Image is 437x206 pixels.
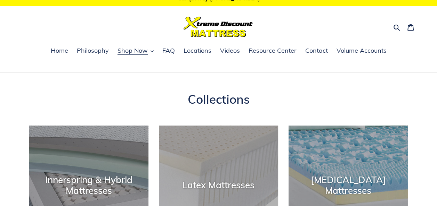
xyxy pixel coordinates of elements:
a: Videos [217,46,243,56]
button: Shop Now [114,46,157,56]
a: Contact [302,46,331,56]
a: Volume Accounts [333,46,390,56]
div: Latex Mattresses [159,180,278,191]
h1: Collections [29,92,408,106]
img: Xtreme Discount Mattress [184,17,253,37]
span: FAQ [162,46,175,55]
span: Volume Accounts [337,46,387,55]
span: Contact [305,46,328,55]
a: FAQ [159,46,178,56]
div: [MEDICAL_DATA] Mattresses [289,174,408,196]
span: Shop Now [118,46,148,55]
span: Philosophy [77,46,109,55]
a: Philosophy [73,46,112,56]
a: Home [47,46,72,56]
a: Resource Center [245,46,300,56]
span: Videos [220,46,240,55]
span: Resource Center [249,46,297,55]
a: Locations [180,46,215,56]
span: Home [51,46,68,55]
div: Innerspring & Hybrid Mattresses [29,174,148,196]
span: Locations [184,46,211,55]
